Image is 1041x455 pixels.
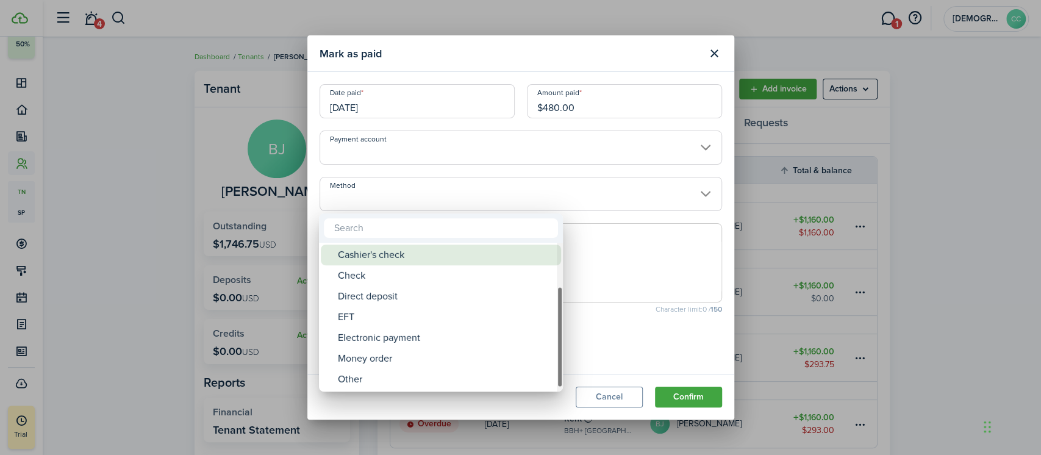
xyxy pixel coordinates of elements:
[338,348,554,369] div: Money order
[338,307,554,328] div: EFT
[338,286,554,307] div: Direct deposit
[338,265,554,286] div: Check
[319,243,563,392] mbsc-wheel: Method
[324,218,558,238] input: Search
[338,369,554,390] div: Other
[338,328,554,348] div: Electronic payment
[338,245,554,265] div: Cashier's check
